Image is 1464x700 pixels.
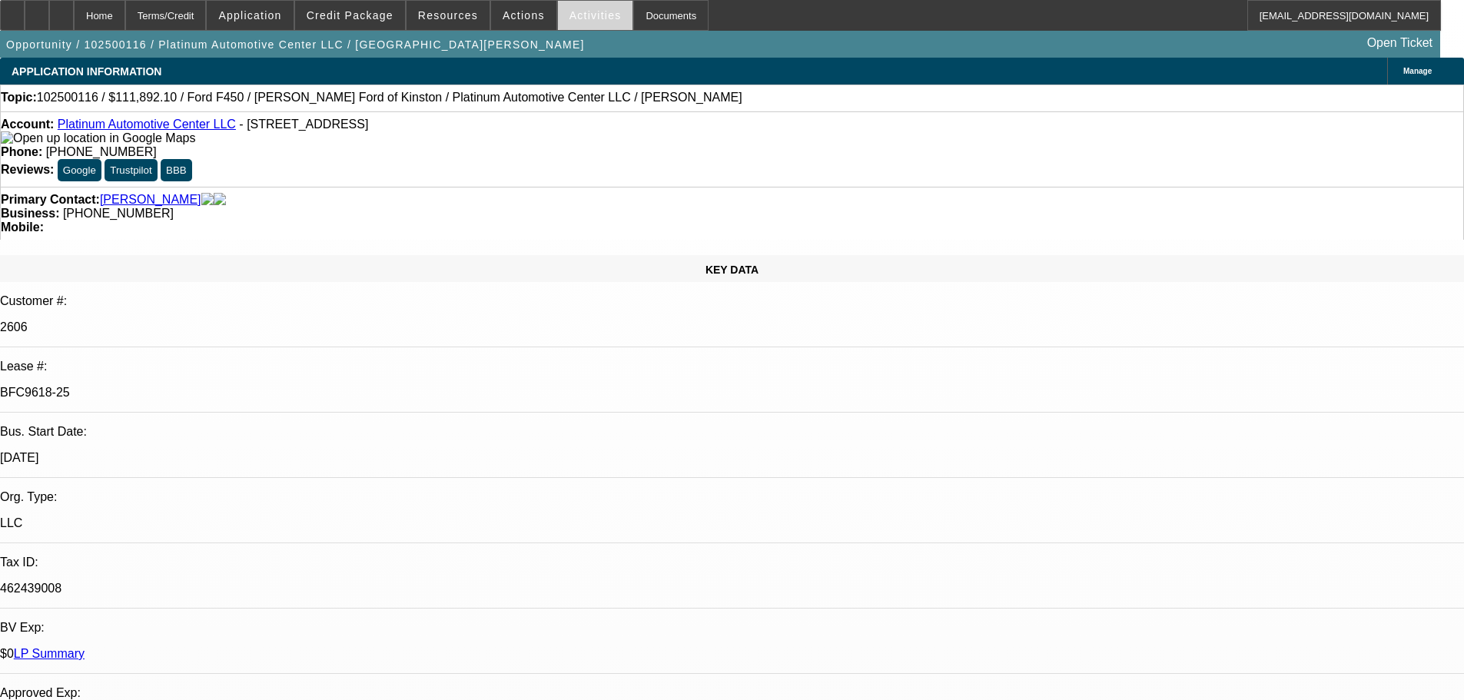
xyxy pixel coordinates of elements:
button: Actions [491,1,556,30]
span: [PHONE_NUMBER] [63,207,174,220]
img: linkedin-icon.png [214,193,226,207]
img: Open up location in Google Maps [1,131,195,145]
strong: Business: [1,207,59,220]
a: [PERSON_NAME] [100,193,201,207]
strong: Account: [1,118,54,131]
strong: Topic: [1,91,37,105]
span: KEY DATA [705,264,759,276]
span: Resources [418,9,478,22]
strong: Phone: [1,145,42,158]
button: Credit Package [295,1,405,30]
span: 102500116 / $111,892.10 / Ford F450 / [PERSON_NAME] Ford of Kinston / Platinum Automotive Center ... [37,91,742,105]
span: Manage [1403,67,1432,75]
button: Activities [558,1,633,30]
span: Opportunity / 102500116 / Platinum Automotive Center LLC / [GEOGRAPHIC_DATA][PERSON_NAME] [6,38,585,51]
span: Application [218,9,281,22]
a: View Google Maps [1,131,195,144]
span: - [STREET_ADDRESS] [239,118,368,131]
a: Platinum Automotive Center LLC [58,118,236,131]
a: LP Summary [14,647,85,660]
strong: Primary Contact: [1,193,100,207]
button: Resources [407,1,490,30]
span: Actions [503,9,545,22]
a: Open Ticket [1361,30,1439,56]
strong: Mobile: [1,221,44,234]
span: APPLICATION INFORMATION [12,65,161,78]
img: facebook-icon.png [201,193,214,207]
span: Credit Package [307,9,393,22]
button: Trustpilot [105,159,157,181]
span: [PHONE_NUMBER] [46,145,157,158]
span: Activities [569,9,622,22]
button: Google [58,159,101,181]
strong: Reviews: [1,163,54,176]
button: Application [207,1,293,30]
button: BBB [161,159,192,181]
